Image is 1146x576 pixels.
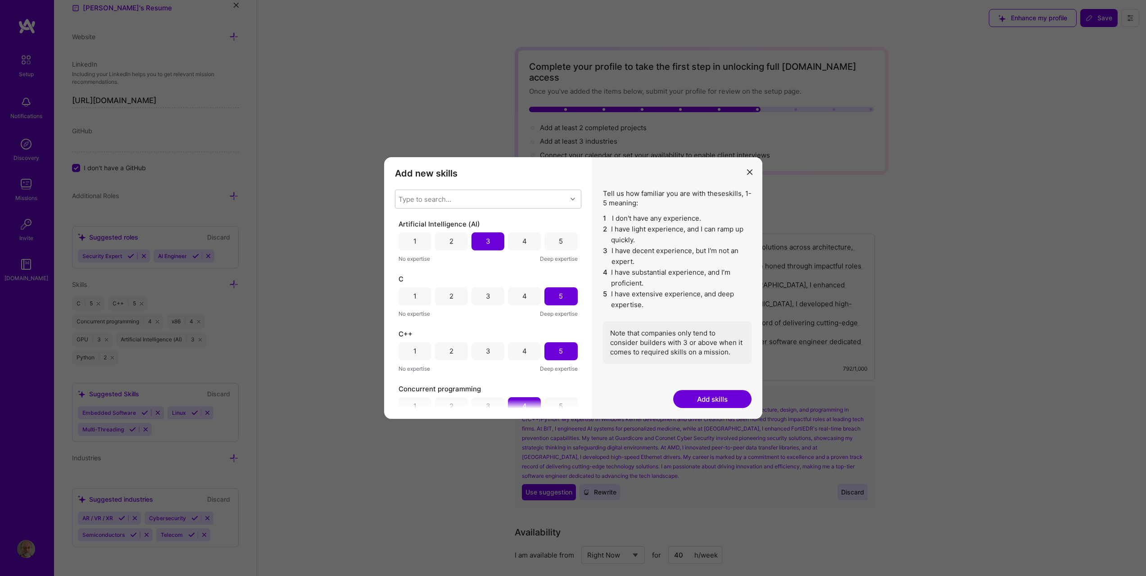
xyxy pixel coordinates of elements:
span: 1 [603,213,608,224]
span: 2 [603,224,608,245]
div: 4 [522,236,527,246]
div: 2 [449,236,453,246]
div: 5 [559,236,563,246]
div: Type to search... [399,194,451,204]
div: 4 [522,401,527,411]
span: C++ [399,329,412,339]
div: 5 [559,401,563,411]
div: Tell us how familiar you are with these skills , 1-5 meaning: [603,189,752,364]
div: 2 [449,291,453,301]
span: Concurrent programming [399,384,481,394]
div: 4 [522,291,527,301]
div: Note that companies only tend to consider builders with 3 or above when it comes to required skil... [603,321,752,364]
span: Deep expertise [540,309,578,318]
div: 3 [486,291,490,301]
span: 3 [603,245,608,267]
span: Artificial Intelligence (AI) [399,219,480,229]
li: I have extensive experience, and deep expertise. [603,289,752,310]
div: 5 [559,291,563,301]
li: I have light experience, and I can ramp up quickly. [603,224,752,245]
li: I don't have any experience. [603,213,752,224]
div: 3 [486,401,490,411]
span: Deep expertise [540,254,578,263]
i: icon Close [747,169,752,175]
div: 4 [522,346,527,356]
div: 5 [559,346,563,356]
div: 2 [449,401,453,411]
li: I have decent experience, but I'm not an expert. [603,245,752,267]
div: 1 [413,401,417,411]
li: I have substantial experience, and I’m proficient. [603,267,752,289]
div: 3 [486,346,490,356]
div: 1 [413,291,417,301]
div: modal [384,157,762,419]
div: 3 [486,236,490,246]
h3: Add new skills [395,168,581,179]
span: No expertise [399,364,430,373]
div: 1 [413,236,417,246]
span: No expertise [399,254,430,263]
span: Deep expertise [540,364,578,373]
button: Add skills [673,390,752,408]
div: 1 [413,346,417,356]
span: No expertise [399,309,430,318]
span: 4 [603,267,608,289]
span: C [399,274,403,284]
i: icon Chevron [571,197,575,201]
div: 2 [449,346,453,356]
span: 5 [603,289,608,310]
